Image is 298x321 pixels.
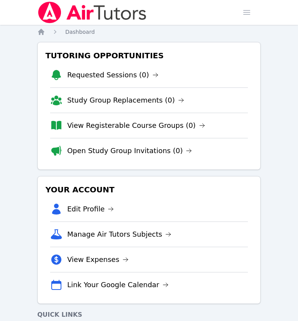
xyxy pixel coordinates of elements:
h3: Your Account [44,183,254,197]
a: Open Study Group Invitations (0) [67,145,192,156]
a: Study Group Replacements (0) [67,95,184,106]
a: Manage Air Tutors Subjects [67,229,172,240]
h3: Tutoring Opportunities [44,49,254,63]
a: View Registerable Course Groups (0) [67,120,205,131]
a: Requested Sessions (0) [67,70,159,80]
nav: Breadcrumb [37,28,261,36]
span: Dashboard [65,29,95,35]
h4: Quick Links [37,310,261,319]
a: Edit Profile [67,204,114,215]
img: Air Tutors [37,2,147,23]
a: Dashboard [65,28,95,36]
a: Link Your Google Calendar [67,279,169,290]
a: View Expenses [67,254,129,265]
